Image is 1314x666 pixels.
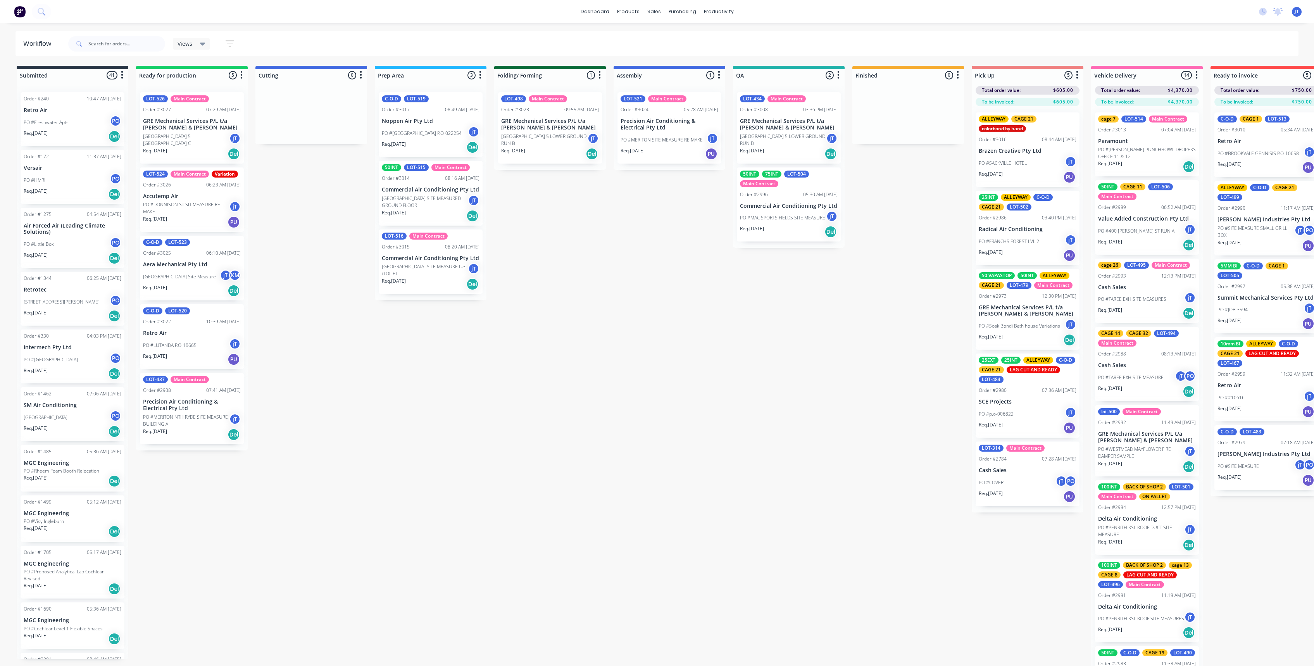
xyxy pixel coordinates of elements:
p: PO #Soak Bondi Bath house Variations [979,323,1060,330]
div: jT [1294,224,1306,236]
div: Del [108,310,121,322]
div: 05:30 AM [DATE] [803,191,838,198]
p: PO #HMRI [24,177,45,184]
div: 08:16 AM [DATE] [445,175,479,182]
div: LAG CUT AND READY [1245,350,1299,357]
p: Req. [DATE] [979,249,1003,256]
div: 50INT75INTLOT-504Main ContractOrder #299605:30 AM [DATE]Commercial Air Conditioning Pty LtdPO #MA... [737,167,841,242]
p: Req. [DATE] [979,333,1003,340]
div: C-O-D [143,307,162,314]
span: Views [178,40,192,48]
div: PO [110,352,121,364]
div: Del [824,226,837,238]
p: Brazen Creative Pty Ltd [979,148,1076,154]
div: Order #330 [24,333,49,340]
div: 25INT [979,194,998,201]
div: Order #2959 [1217,371,1245,378]
p: Req. [DATE] [1098,238,1122,245]
div: LOT-437 [143,376,168,383]
div: C-O-D [382,95,401,102]
div: Del [228,148,240,160]
p: Precision Air Conditioning & Electrical Pty Ltd [621,118,718,131]
div: ALLEYWAY [1023,357,1053,364]
p: Retro Air [24,107,121,114]
p: Cash Sales [1098,362,1196,369]
div: Main Contract [171,95,209,102]
div: jT [229,201,241,212]
div: Main Contract [648,95,686,102]
p: Req. [DATE] [1098,160,1122,167]
div: Order #2973 [979,293,1007,300]
div: Del [1063,334,1076,346]
div: C-O-D [1243,262,1263,269]
div: Order #2999 [1098,204,1126,211]
div: jT [1175,370,1186,382]
p: Req. [DATE] [24,252,48,259]
p: Accutemp Air [143,193,241,200]
div: jT [1065,234,1076,246]
div: 06:10 AM [DATE] [206,250,241,257]
div: jT [468,126,479,138]
div: Order #240 [24,95,49,102]
div: CAGE 14CAGE 32LOT-494Main ContractOrder #298808:13 AM [DATE]Cash SalesPO #TAREE EXH SITE MEASUREj... [1095,327,1199,401]
div: Order #3022 [143,318,171,325]
div: Main Contract [767,95,806,102]
p: Req. [DATE] [1098,385,1122,392]
p: Aera Mechanical Pty Ltd [143,261,241,268]
div: 50INTCAGE 11LOT-506Main ContractOrder #299906:52 AM [DATE]Value Added Construction Pty LtdPO #400... [1095,180,1199,255]
div: C-O-D [1250,184,1269,191]
div: Order #3017 [382,106,410,113]
div: 03:36 PM [DATE] [803,106,838,113]
p: Commercial Air Conditioning Pty Ltd [382,186,479,193]
div: jT [826,210,838,222]
div: LOT-524Main ContractVariationOrder #302606:23 AM [DATE]Accutemp AirPO #DONNISON ST SIT MEASURE RE... [140,167,244,232]
div: 12:13 PM [DATE] [1161,273,1196,280]
div: 06:23 AM [DATE] [206,181,241,188]
div: PO [110,173,121,185]
div: Order #1275 [24,211,52,218]
div: PO [110,295,121,306]
p: GRE Mechanical Services P/L t/a [PERSON_NAME] & [PERSON_NAME] [143,118,241,131]
div: 04:03 PM [DATE] [87,333,121,340]
div: 50INT [382,164,401,171]
div: Order #3026 [143,181,171,188]
div: LOT-484 [979,376,1004,383]
p: PO #MERITON SITE MEASURE RE MAKE [621,136,703,143]
div: 50INT [740,171,759,178]
p: Req. [DATE] [1217,161,1242,168]
div: Order #3010 [1217,126,1245,133]
div: 50 VAPASTOP50INTALLEYWAYCAGE 21LOT-479Main ContractOrder #297312:30 PM [DATE]GRE Mechanical Servi... [976,269,1079,350]
div: Main Contract [1149,116,1187,123]
div: Order #3025 [143,250,171,257]
div: Order #3013 [1098,126,1126,133]
div: LOT-495 [1124,262,1149,269]
p: [STREET_ADDRESS][PERSON_NAME] [24,298,100,305]
p: Req. [DATE] [382,141,406,148]
div: 07:04 AM [DATE] [1161,126,1196,133]
p: PO #LUTANDA P.O-10665 [143,342,197,349]
div: 04:54 AM [DATE] [87,211,121,218]
p: PO #SACKVILLE HOTEL [979,160,1027,167]
p: Air Forced Air (Leading Climate Solutions) [24,223,121,236]
p: Req. [DATE] [621,147,645,154]
div: Order #172 [24,153,49,160]
div: cage 26 [1098,262,1121,269]
div: cage 7LOT-514Main ContractOrder #301307:04 AM [DATE]ParamountPO #[PERSON_NAME] PUNCHBOWL DROPERS ... [1095,112,1199,176]
div: LOT-434 [740,95,765,102]
div: CAGE 21 [979,366,1004,373]
div: LOT-521Main ContractOrder #302405:28 AM [DATE]Precision Air Conditioning & Electrical Pty LtdPO #... [617,92,721,164]
div: Del [108,368,121,380]
div: 10mm BI [1217,340,1243,347]
p: [GEOGRAPHIC_DATA] Site Measure [143,273,216,280]
p: Req. [DATE] [1217,317,1242,324]
p: Req. [DATE] [143,284,167,291]
p: PO #JOB 3594 [1217,306,1248,313]
div: CAGE 21 [1011,116,1036,123]
p: PO #MAC SPORTS FIELDS SITE MEASURE [740,214,825,221]
div: 09:55 AM [DATE] [564,106,599,113]
div: LOT-434Main ContractOrder #300803:36 PM [DATE]GRE Mechanical Services P/L t/a [PERSON_NAME] & [PE... [737,92,841,164]
div: LOT-437Main ContractOrder #290807:41 AM [DATE]Precision Air Conditioning & Electrical Pty LtdPO #... [140,373,244,444]
p: Req. [DATE] [143,147,167,154]
div: 11:37 AM [DATE] [87,153,121,160]
div: LOT-521 [621,95,645,102]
